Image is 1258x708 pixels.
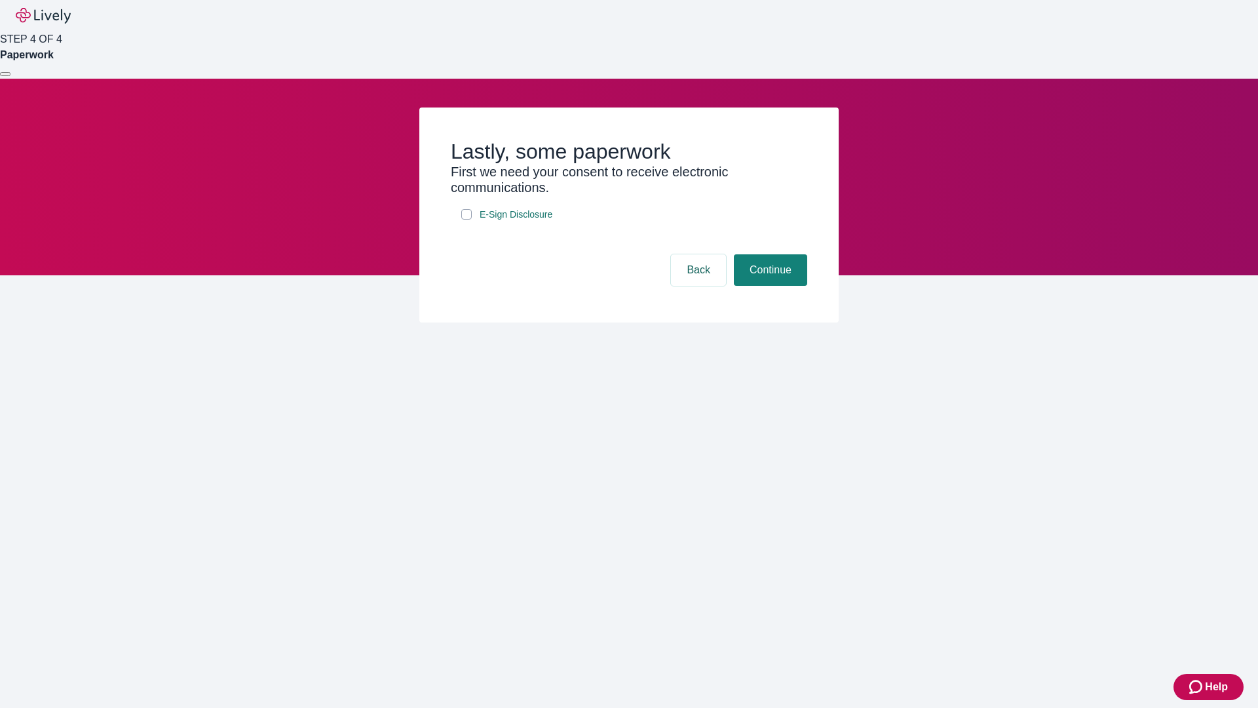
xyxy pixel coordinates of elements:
span: E-Sign Disclosure [480,208,552,222]
button: Back [671,254,726,286]
svg: Zendesk support icon [1189,679,1205,695]
h2: Lastly, some paperwork [451,139,807,164]
button: Zendesk support iconHelp [1173,674,1244,700]
a: e-sign disclosure document [477,206,555,223]
h3: First we need your consent to receive electronic communications. [451,164,807,195]
span: Help [1205,679,1228,695]
img: Lively [16,8,71,24]
button: Continue [734,254,807,286]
